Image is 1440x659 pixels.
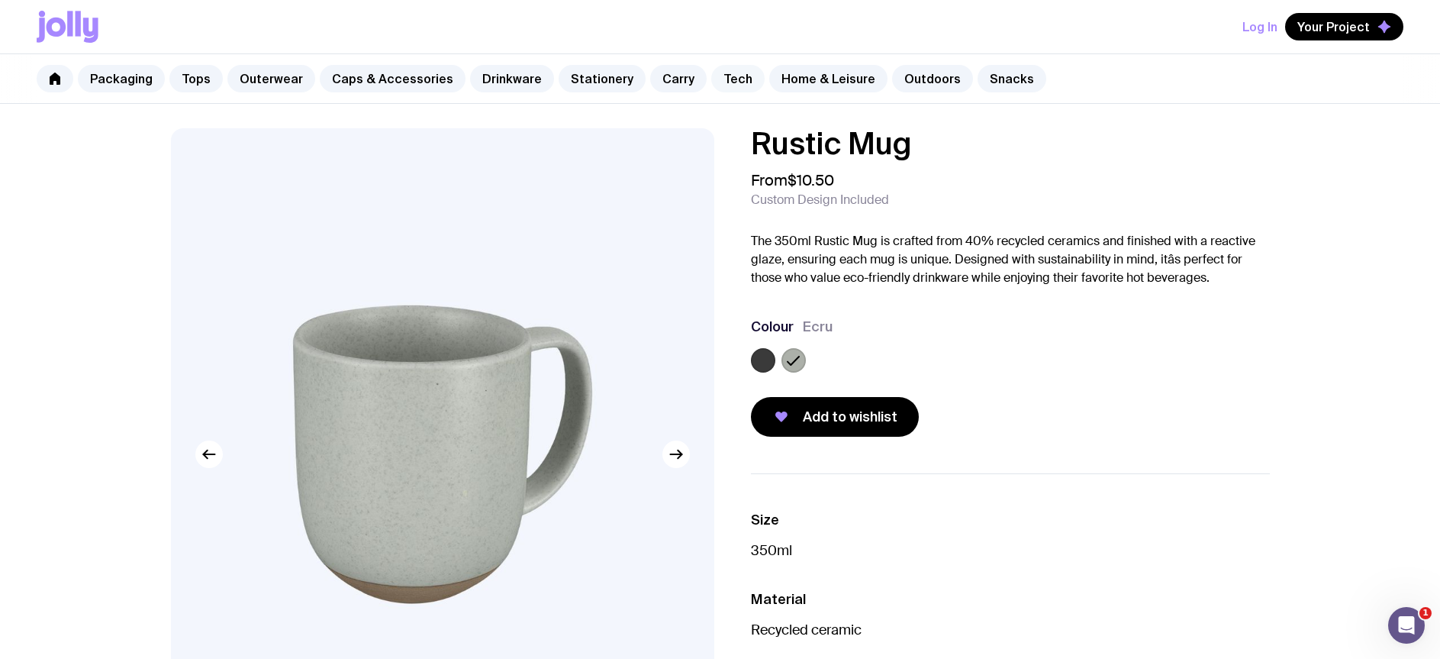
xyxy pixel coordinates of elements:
[751,511,1270,529] h3: Size
[751,590,1270,609] h3: Material
[711,65,765,92] a: Tech
[1242,13,1277,40] button: Log In
[978,65,1046,92] a: Snacks
[227,65,315,92] a: Outerwear
[751,232,1270,287] p: The 350ml Rustic Mug is crafted from 40% recycled ceramics and finished with a reactive glaze, en...
[751,621,1270,639] p: Recycled ceramic
[803,408,897,426] span: Add to wishlist
[1419,607,1432,619] span: 1
[1297,19,1370,34] span: Your Project
[1285,13,1403,40] button: Your Project
[769,65,888,92] a: Home & Leisure
[751,318,794,336] h3: Colour
[751,128,1270,159] h1: Rustic Mug
[470,65,554,92] a: Drinkware
[169,65,223,92] a: Tops
[1388,607,1425,644] iframe: Intercom live chat
[892,65,973,92] a: Outdoors
[650,65,707,92] a: Carry
[751,171,834,189] span: From
[751,397,919,437] button: Add to wishlist
[751,541,1270,560] p: 350ml
[803,318,833,336] span: Ecru
[320,65,466,92] a: Caps & Accessories
[78,65,165,92] a: Packaging
[559,65,646,92] a: Stationery
[751,192,889,208] span: Custom Design Included
[788,170,834,190] span: $10.50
